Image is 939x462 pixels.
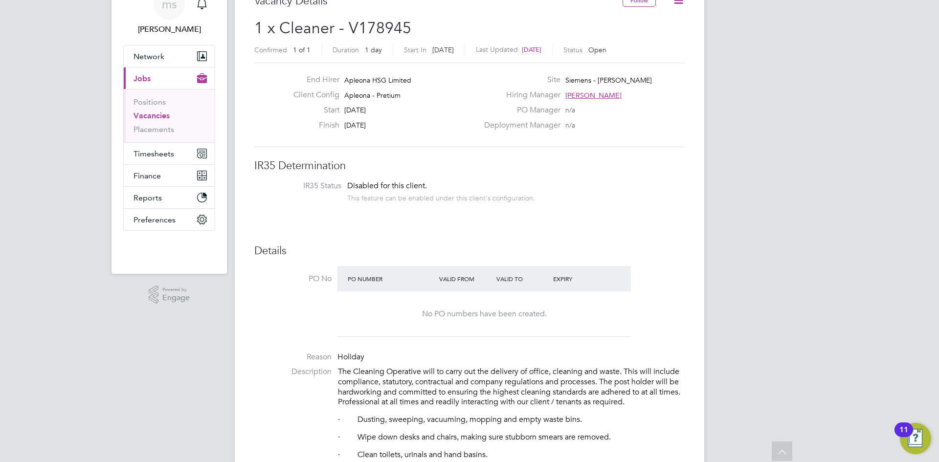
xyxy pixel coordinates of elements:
[347,181,427,191] span: Disabled for this client.
[494,270,551,287] div: Valid To
[254,45,287,54] label: Confirmed
[141,241,198,256] img: berryrecruitment-logo-retina.png
[124,209,215,230] button: Preferences
[522,45,541,54] span: [DATE]
[565,91,622,100] span: [PERSON_NAME]
[254,244,685,258] h3: Details
[432,45,454,54] span: [DATE]
[124,45,215,67] button: Network
[344,106,366,114] span: [DATE]
[134,97,166,107] a: Positions
[337,352,364,362] span: Holiday
[338,367,685,407] p: The Cleaning Operative will to carry out the delivery of office, cleaning and waste. This will in...
[344,76,411,85] span: Apleona HSG Limited
[899,430,908,442] div: 11
[124,165,215,186] button: Finance
[286,90,339,100] label: Client Config
[264,181,341,191] label: IR35 Status
[123,23,215,35] span: michelle suchley
[293,45,311,54] span: 1 of 1
[286,75,339,85] label: End Hirer
[478,120,560,131] label: Deployment Manager
[333,45,359,54] label: Duration
[286,120,339,131] label: Finish
[149,286,190,304] a: Powered byEngage
[162,286,190,294] span: Powered by
[588,45,606,54] span: Open
[338,415,685,425] p: · Dusting, sweeping, vacuuming, mopping and empty waste bins.
[134,125,174,134] a: Placements
[565,76,652,85] span: Siemens - [PERSON_NAME]
[563,45,582,54] label: Status
[254,367,332,377] label: Description
[565,121,575,130] span: n/a
[124,67,215,89] button: Jobs
[476,45,518,54] label: Last Updated
[365,45,382,54] span: 1 day
[124,187,215,208] button: Reports
[347,309,621,319] div: No PO numbers have been created.
[286,105,339,115] label: Start
[551,270,608,287] div: Expiry
[134,215,176,224] span: Preferences
[134,193,162,202] span: Reports
[124,89,215,142] div: Jobs
[437,270,494,287] div: Valid From
[338,432,685,442] p: · Wipe down desks and chairs, making sure stubborn smears are removed.
[344,91,401,100] span: Apleona - Pretium
[478,105,560,115] label: PO Manager
[162,294,190,302] span: Engage
[478,75,560,85] label: Site
[134,52,164,61] span: Network
[123,241,215,256] a: Go to home page
[134,74,151,83] span: Jobs
[254,274,332,284] label: PO No
[404,45,426,54] label: Start In
[478,90,560,100] label: Hiring Manager
[565,106,575,114] span: n/a
[900,423,931,454] button: Open Resource Center, 11 new notifications
[134,149,174,158] span: Timesheets
[347,191,535,202] div: This feature can be enabled under this client's configuration.
[254,19,411,38] span: 1 x Cleaner - V178945
[134,111,170,120] a: Vacancies
[344,121,366,130] span: [DATE]
[345,270,437,287] div: PO Number
[134,171,161,180] span: Finance
[124,143,215,164] button: Timesheets
[254,159,685,173] h3: IR35 Determination
[338,450,685,460] p: · Clean toilets, urinals and hand basins.
[254,352,332,362] label: Reason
